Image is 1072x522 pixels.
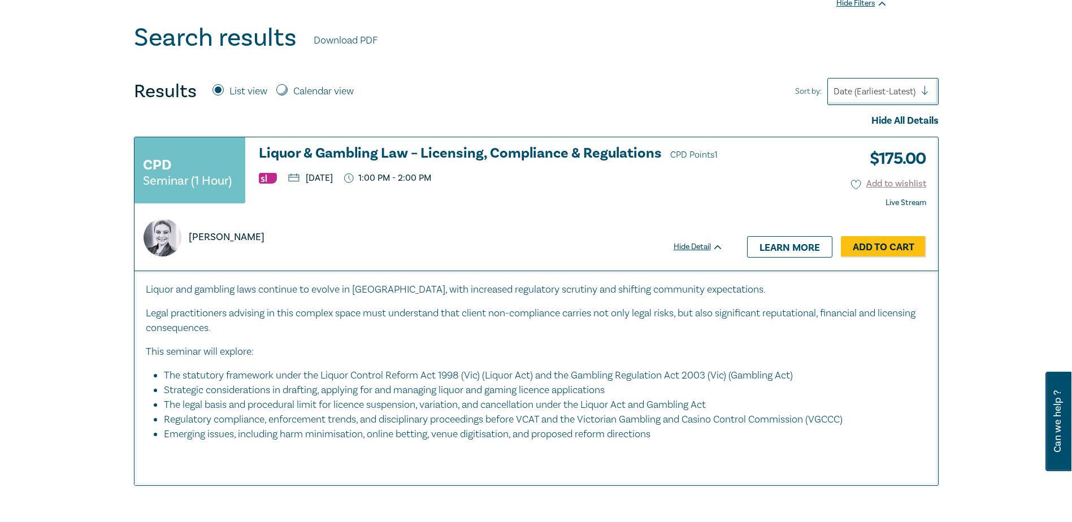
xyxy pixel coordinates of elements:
h1: Search results [134,23,297,53]
div: Hide Detail [674,241,736,253]
label: Calendar view [293,84,354,99]
input: Sort by [834,85,836,98]
p: [DATE] [288,173,333,182]
span: Can we help ? [1052,379,1063,464]
button: Add to wishlist [851,177,926,190]
a: Add to Cart [841,236,926,258]
a: Liquor & Gambling Law – Licensing, Compliance & Regulations CPD Points1 [259,146,723,163]
h3: CPD [143,155,171,175]
span: Sort by: [795,85,822,98]
span: CPD Points 1 [670,149,718,160]
li: The statutory framework under the Liquor Control Reform Act 1998 (Vic) (Liquor Act) and the Gambl... [164,368,915,383]
label: List view [229,84,267,99]
div: Hide All Details [134,114,939,128]
img: https://s3.ap-southeast-2.amazonaws.com/leo-cussen-store-production-content/Contacts/Samantha%20P... [144,219,181,256]
h3: $ 175.00 [861,146,926,172]
h4: Results [134,80,197,103]
li: Regulatory compliance, enforcement trends, and disciplinary proceedings before VCAT and the Victo... [164,412,915,427]
a: Learn more [747,236,832,258]
p: This seminar will explore: [146,345,927,359]
p: 1:00 PM - 2:00 PM [344,173,432,184]
a: Download PDF [314,33,377,48]
p: Liquor and gambling laws continue to evolve in [GEOGRAPHIC_DATA], with increased regulatory scrut... [146,282,927,297]
h3: Liquor & Gambling Law – Licensing, Compliance & Regulations [259,146,723,163]
strong: Live Stream [886,198,926,208]
small: Seminar (1 Hour) [143,175,232,186]
p: Legal practitioners advising in this complex space must understand that client non-compliance car... [146,306,927,336]
p: [PERSON_NAME] [189,230,264,245]
li: Strategic considerations in drafting, applying for and managing liquor and gaming licence applica... [164,383,915,398]
img: Substantive Law [259,173,277,184]
li: The legal basis and procedural limit for licence suspension, variation, and cancellation under th... [164,398,915,412]
li: Emerging issues, including harm minimisation, online betting, venue digitisation, and proposed re... [164,427,927,442]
